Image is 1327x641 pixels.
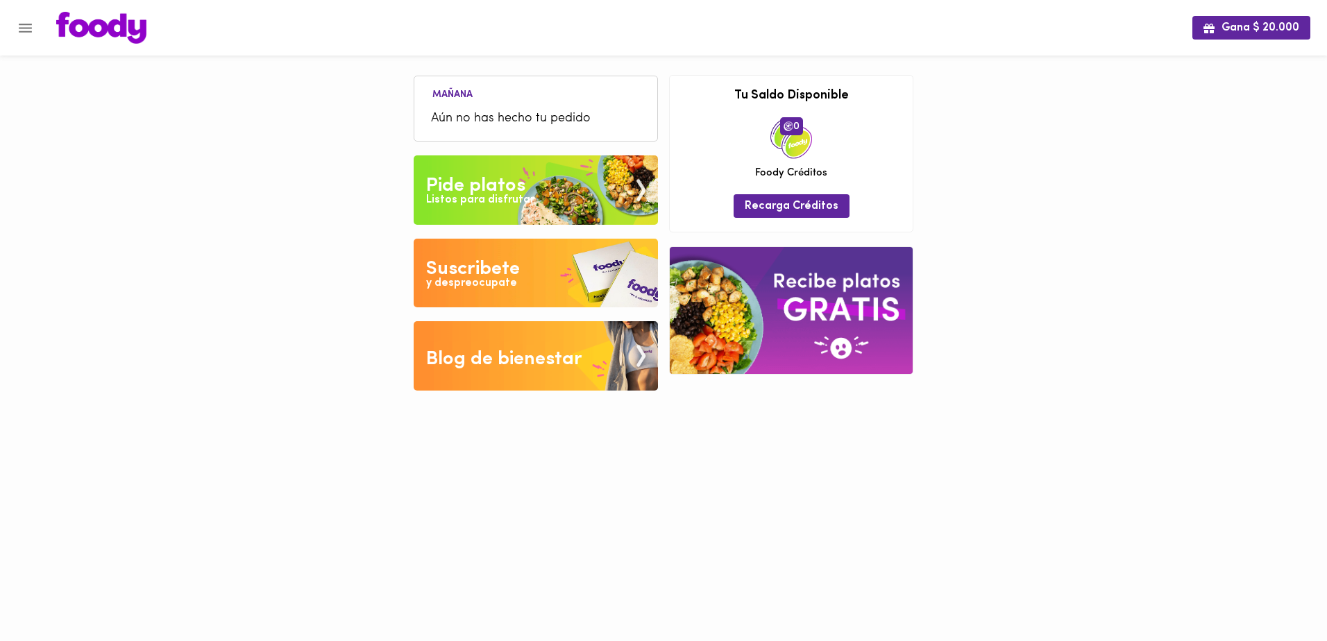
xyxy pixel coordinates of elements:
[56,12,146,44] img: logo.png
[426,345,582,373] div: Blog de bienestar
[1203,22,1299,35] span: Gana $ 20.000
[770,117,812,159] img: credits-package.png
[414,239,658,308] img: Disfruta bajar de peso
[784,121,793,131] img: foody-creditos.png
[414,321,658,391] img: Blog de bienestar
[670,247,913,374] img: referral-banner.png
[755,166,827,180] span: Foody Créditos
[745,200,838,213] span: Recarga Créditos
[780,117,803,135] span: 0
[680,89,902,103] h3: Tu Saldo Disponible
[8,11,42,45] button: Menu
[421,87,484,100] li: Mañana
[1246,561,1313,627] iframe: Messagebird Livechat Widget
[426,255,520,283] div: Suscribete
[734,194,850,217] button: Recarga Créditos
[426,192,534,208] div: Listos para disfrutar
[431,110,641,128] span: Aún no has hecho tu pedido
[426,275,517,291] div: y despreocupate
[426,172,525,200] div: Pide platos
[1192,16,1310,39] button: Gana $ 20.000
[414,155,658,225] img: Pide un Platos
